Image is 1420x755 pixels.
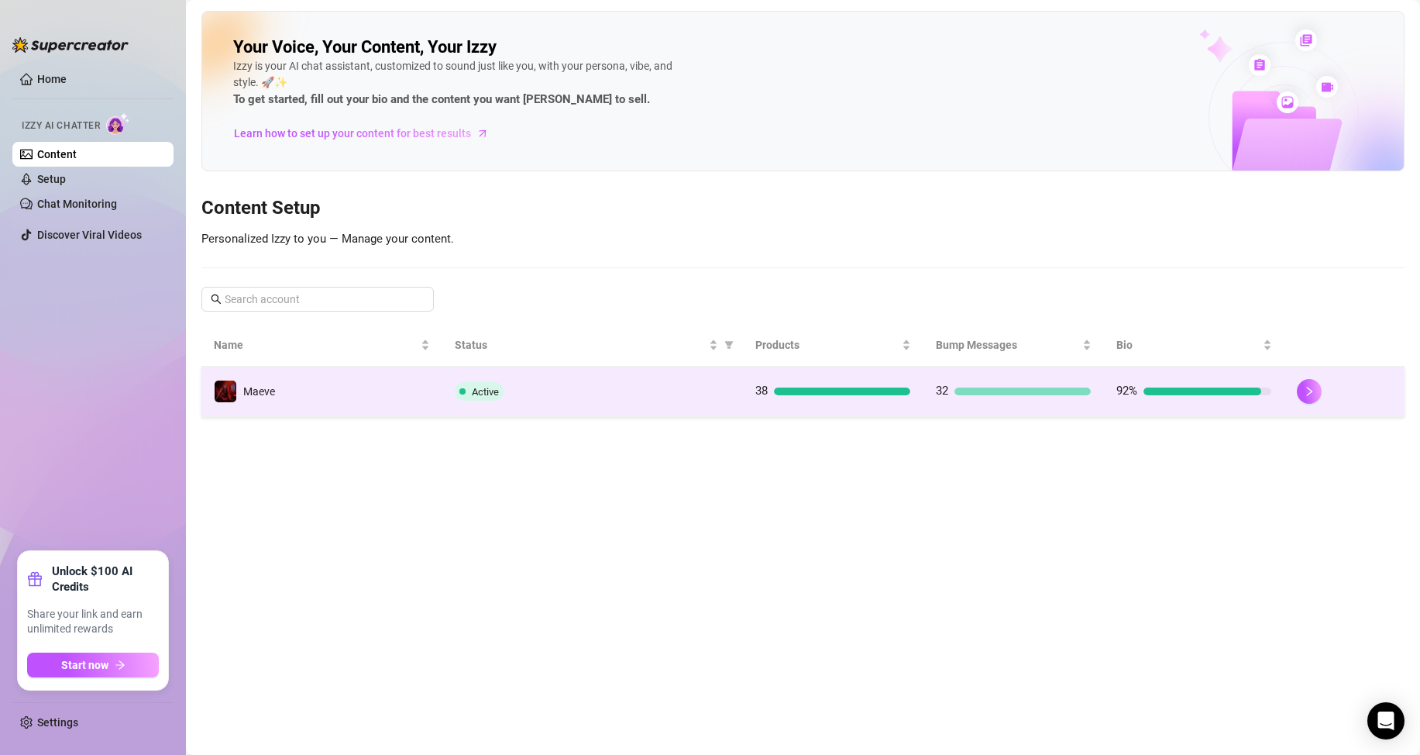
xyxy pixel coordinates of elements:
[755,336,899,353] span: Products
[27,607,159,637] span: Share your link and earn unlimited rewards
[27,571,43,587] span: gift
[22,119,100,133] span: Izzy AI Chatter
[923,324,1104,367] th: Bump Messages
[225,291,412,308] input: Search account
[936,384,948,398] span: 32
[27,653,159,677] button: Start nowarrow-right
[12,37,129,53] img: logo-BBDzfeDw.svg
[234,125,471,142] span: Learn how to set up your content for best results
[233,36,497,58] h2: Your Voice, Your Content, Your Izzy
[37,73,67,85] a: Home
[755,384,768,398] span: 38
[201,196,1405,221] h3: Content Setup
[214,336,418,353] span: Name
[201,232,454,246] span: Personalized Izzy to you — Manage your content.
[1304,386,1315,397] span: right
[243,385,275,398] span: Maeve
[233,58,698,109] div: Izzy is your AI chat assistant, customized to sound just like you, with your persona, vibe, and s...
[106,112,130,135] img: AI Chatter
[724,340,734,350] span: filter
[52,564,159,595] strong: Unlock $100 AI Credits
[233,92,650,106] strong: To get started, fill out your bio and the content you want [PERSON_NAME] to sell.
[475,126,490,141] span: arrow-right
[442,324,743,367] th: Status
[37,198,117,210] a: Chat Monitoring
[61,659,108,671] span: Start now
[115,660,125,671] span: arrow-right
[37,173,66,185] a: Setup
[455,336,706,353] span: Status
[1116,336,1260,353] span: Bio
[1297,379,1322,404] button: right
[743,324,923,367] th: Products
[1164,12,1404,171] img: ai-chatter-content-library-cLFOSyPT.png
[721,333,737,357] span: filter
[1116,384,1137,398] span: 92%
[37,148,77,160] a: Content
[37,716,78,729] a: Settings
[37,229,142,241] a: Discover Viral Videos
[211,294,222,305] span: search
[1104,324,1284,367] th: Bio
[472,386,499,398] span: Active
[201,324,442,367] th: Name
[215,381,236,402] img: Maeve
[233,121,500,146] a: Learn how to set up your content for best results
[936,336,1079,353] span: Bump Messages
[1367,702,1405,739] div: Open Intercom Messenger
